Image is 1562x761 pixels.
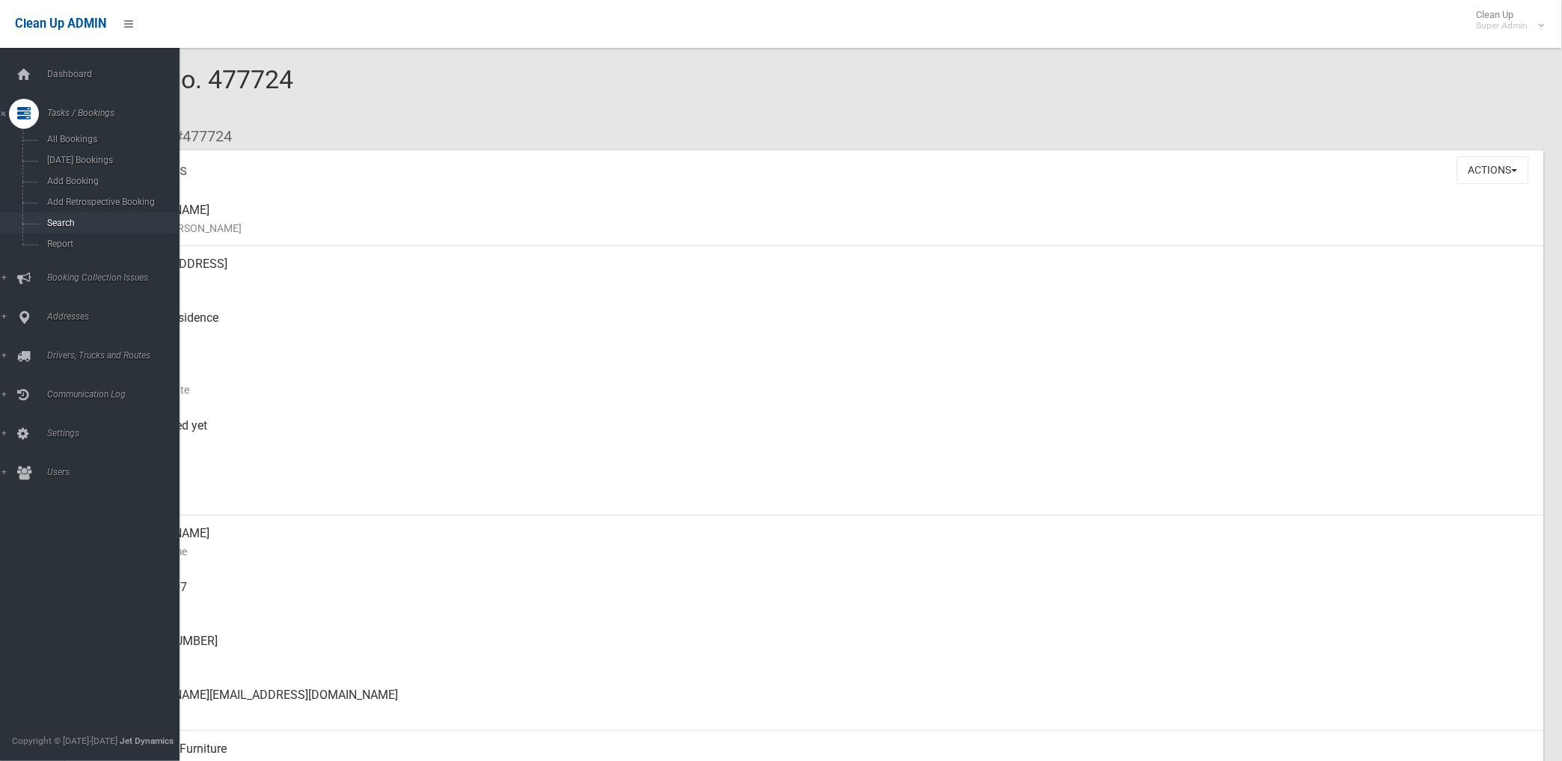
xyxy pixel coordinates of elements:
[120,596,1532,614] small: Mobile
[120,192,1532,246] div: [PERSON_NAME]
[1457,156,1529,184] button: Actions
[1477,20,1528,31] small: Super Admin
[120,408,1532,462] div: Not collected yet
[120,623,1532,677] div: [PHONE_NUMBER]
[120,219,1532,237] small: Name of [PERSON_NAME]
[15,16,106,31] span: Clean Up ADMIN
[120,569,1532,623] div: 0416461207
[1469,9,1543,31] span: Clean Up
[120,736,174,746] strong: Jet Dynamics
[66,677,1544,731] a: [PERSON_NAME][EMAIL_ADDRESS][DOMAIN_NAME]Email
[43,311,192,322] span: Addresses
[120,246,1532,300] div: [STREET_ADDRESS]
[43,176,180,186] span: Add Booking
[120,704,1532,722] small: Email
[120,489,1532,507] small: Zone
[43,467,192,477] span: Users
[43,155,180,165] span: [DATE] Bookings
[43,272,192,283] span: Booking Collection Issues
[43,197,180,207] span: Add Retrospective Booking
[120,677,1532,731] div: [PERSON_NAME][EMAIL_ADDRESS][DOMAIN_NAME]
[43,108,192,118] span: Tasks / Bookings
[43,428,192,438] span: Settings
[163,123,232,150] li: #477724
[120,435,1532,453] small: Collected At
[120,300,1532,354] div: Front of Residence
[120,381,1532,399] small: Collection Date
[43,350,192,361] span: Drivers, Trucks and Routes
[120,327,1532,345] small: Pickup Point
[43,239,180,249] span: Report
[66,64,293,123] span: Booking No. 477724
[43,389,192,400] span: Communication Log
[12,736,117,746] span: Copyright © [DATE]-[DATE]
[43,69,192,79] span: Dashboard
[43,218,180,228] span: Search
[120,516,1532,569] div: [PERSON_NAME]
[120,273,1532,291] small: Address
[120,650,1532,668] small: Landline
[120,354,1532,408] div: [DATE]
[120,543,1532,560] small: Contact Name
[120,462,1532,516] div: [DATE]
[43,134,180,144] span: All Bookings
